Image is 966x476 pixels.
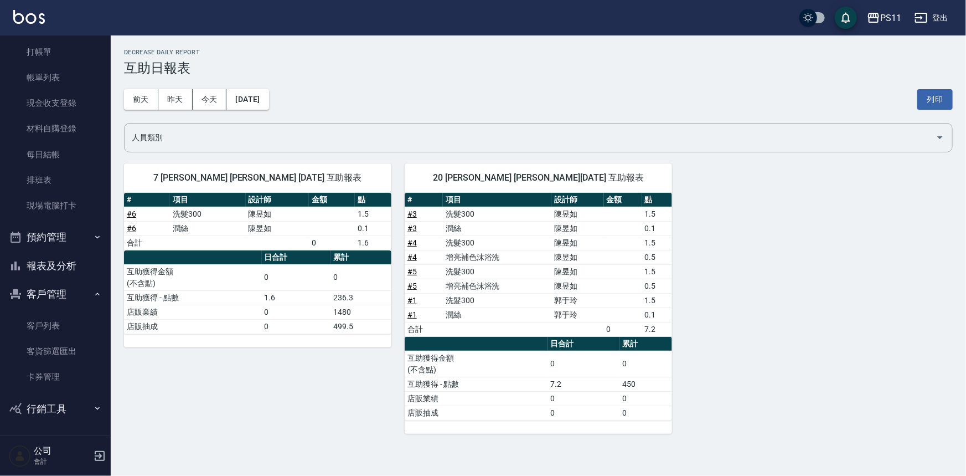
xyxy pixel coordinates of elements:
button: 列印 [917,89,953,110]
td: 洗髮300 [443,236,551,250]
td: 1.6 [262,290,330,305]
th: 點 [642,193,672,207]
button: PS11 [862,7,906,29]
span: 20 [PERSON_NAME] [PERSON_NAME][DATE] 互助報表 [418,172,659,183]
td: 店販業績 [124,305,262,319]
a: #1 [407,296,417,305]
a: 現金收支登錄 [4,90,106,116]
img: Logo [13,10,45,24]
button: Open [931,129,949,146]
table: a dense table [405,193,672,337]
td: 陳昱如 [551,236,603,250]
td: 499.5 [330,319,391,334]
a: #3 [407,209,417,218]
td: 店販抽成 [124,319,262,334]
td: 0 [619,351,672,377]
input: 人員名稱 [129,128,931,147]
img: Person [9,445,31,467]
td: 1.5 [642,236,672,250]
td: 陳昱如 [246,207,309,221]
td: 互助獲得金額 (不含點) [124,264,262,290]
td: 潤絲 [443,221,551,236]
td: 7.2 [548,377,620,391]
td: 0 [548,406,620,420]
div: PS11 [880,11,901,25]
a: #5 [407,281,417,290]
button: 報表及分析 [4,252,106,280]
td: 0.5 [642,279,672,293]
td: 陳昱如 [551,279,603,293]
p: 會計 [34,457,90,467]
td: 1.5 [642,293,672,308]
a: #5 [407,267,417,276]
td: 合計 [405,322,443,336]
a: #4 [407,238,417,247]
td: 0.5 [642,250,672,264]
th: 累計 [619,337,672,351]
a: #3 [407,224,417,233]
td: 1.5 [642,264,672,279]
a: #6 [127,209,136,218]
button: save [835,7,857,29]
h3: 互助日報表 [124,60,953,76]
th: 金額 [309,193,355,207]
td: 增亮補色沫浴洗 [443,279,551,293]
button: 昨天 [158,89,193,110]
th: 項目 [443,193,551,207]
a: 客戶列表 [4,313,106,339]
td: 互助獲得 - 點數 [405,377,548,391]
td: 郭于玲 [551,308,603,322]
td: 0 [619,391,672,406]
a: 客資篩選匯出 [4,339,106,364]
td: 增亮補色沫浴洗 [443,250,551,264]
td: 0 [309,236,355,250]
td: 互助獲得金額 (不含點) [405,351,548,377]
a: 打帳單 [4,39,106,65]
td: 潤絲 [170,221,245,236]
th: 點 [355,193,391,207]
td: 0 [330,264,391,290]
td: 0 [619,406,672,420]
a: 排班表 [4,167,106,193]
th: 累計 [330,250,391,265]
td: 0 [548,351,620,377]
td: 洗髮300 [443,207,551,221]
td: 洗髮300 [170,207,245,221]
a: 帳單列表 [4,65,106,90]
td: 0 [548,391,620,406]
a: #6 [127,224,136,233]
table: a dense table [405,337,672,421]
td: 洗髮300 [443,264,551,279]
button: [DATE] [226,89,268,110]
td: 1.5 [355,207,391,221]
span: 7 [PERSON_NAME] [PERSON_NAME] [DATE] 互助報表 [137,172,378,183]
th: 設計師 [551,193,603,207]
td: 0 [604,322,642,336]
td: 450 [619,377,672,391]
a: #4 [407,253,417,262]
th: 項目 [170,193,245,207]
a: 現場電腦打卡 [4,193,106,218]
button: 客戶管理 [4,280,106,309]
td: 0 [262,305,330,319]
h5: 公司 [34,446,90,457]
td: 合計 [124,236,170,250]
td: 0.1 [642,308,672,322]
th: 設計師 [246,193,309,207]
td: 陳昱如 [551,250,603,264]
button: 預約管理 [4,223,106,252]
td: 店販抽成 [405,406,548,420]
td: 陳昱如 [551,264,603,279]
th: # [405,193,443,207]
button: 今天 [193,89,227,110]
td: 7.2 [642,322,672,336]
button: 登出 [910,8,953,28]
td: 0.1 [642,221,672,236]
td: 0 [262,319,330,334]
td: 陳昱如 [246,221,309,236]
td: 0.1 [355,221,391,236]
button: 行銷工具 [4,395,106,423]
td: 0 [262,264,330,290]
td: 236.3 [330,290,391,305]
td: 1.5 [642,207,672,221]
